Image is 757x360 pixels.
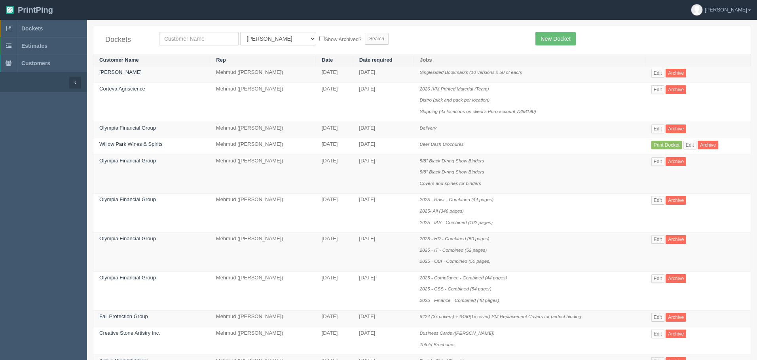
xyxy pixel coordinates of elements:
a: Archive [666,235,686,244]
i: Business Cards ([PERSON_NAME]) [420,330,495,335]
a: Olympia Financial Group [99,196,156,202]
td: Mehmud ([PERSON_NAME]) [210,233,316,272]
td: [DATE] [353,233,414,272]
img: avatar_default-7531ab5dedf162e01f1e0bb0964e6a185e93c5c22dfe317fb01d7f8cd2b1632c.jpg [691,4,702,15]
a: Edit [651,85,664,94]
i: 2025 - CSS - Combined (54 pager) [420,286,491,291]
a: Edit [651,157,664,166]
td: [DATE] [316,271,353,311]
i: Delivery [420,125,436,130]
label: Show Archived? [319,34,361,43]
a: Fall Protection Group [99,313,148,319]
a: Archive [666,313,686,322]
a: Edit [651,330,664,338]
a: Creative Stone Artistry Inc. [99,330,160,336]
a: Archive [666,330,686,338]
td: [DATE] [316,66,353,83]
td: [DATE] [353,327,414,355]
td: [DATE] [353,194,414,233]
td: [DATE] [353,138,414,155]
a: Date [322,57,333,63]
a: Edit [651,196,664,205]
a: Corteva Agriscience [99,86,145,92]
td: [DATE] [316,327,353,355]
input: Customer Name [159,32,239,45]
td: Mehmud ([PERSON_NAME]) [210,271,316,311]
td: Mehmud ([PERSON_NAME]) [210,138,316,155]
i: 2025 - Finance - Combined (48 pages) [420,298,499,303]
i: Covers and spines for binders [420,181,481,186]
td: Mehmud ([PERSON_NAME]) [210,194,316,233]
a: Archive [666,124,686,133]
i: 2025 - Raisr - Combined (44 pages) [420,197,493,202]
i: 2025 - IAS - Combined (102 pages) [420,220,493,225]
i: 2025 - OBI - Combined (50 pages) [420,258,491,264]
input: Show Archived? [319,36,324,41]
a: New Docket [535,32,575,45]
a: Olympia Financial Group [99,275,156,281]
a: Archive [666,196,686,205]
td: Mehmud ([PERSON_NAME]) [210,155,316,194]
td: [DATE] [353,271,414,311]
i: Beer Bash Brochures [420,141,464,147]
td: Mehmud ([PERSON_NAME]) [210,311,316,327]
i: 2025 - HR - Combined (50 pages) [420,236,489,241]
td: [DATE] [353,83,414,122]
a: Edit [651,235,664,244]
i: 2025- All (346 pages) [420,208,464,213]
a: Date required [359,57,393,63]
span: Customers [21,60,50,66]
a: Olympia Financial Group [99,125,156,131]
i: 2025 - IT - Combined (52 pages) [420,247,487,253]
a: Archive [666,157,686,166]
i: Distro (pick and pack per location) [420,97,490,102]
td: [DATE] [353,122,414,138]
td: [DATE] [316,138,353,155]
a: [PERSON_NAME] [99,69,142,75]
td: Mehmud ([PERSON_NAME]) [210,122,316,138]
td: [DATE] [316,155,353,194]
a: Rep [216,57,226,63]
img: logo-3e63b451c926e2ac314895c53de4908e5d424f24456219fb08d385ab2e579770.png [6,6,14,14]
a: Edit [651,124,664,133]
td: [DATE] [353,66,414,83]
td: [DATE] [316,194,353,233]
td: [DATE] [316,233,353,272]
span: Dockets [21,25,43,32]
a: Edit [651,69,664,77]
td: [DATE] [316,311,353,327]
a: Archive [666,274,686,283]
td: [DATE] [353,311,414,327]
a: Willow Park Wines & Spirits [99,141,163,147]
a: Edit [683,141,696,149]
i: 2026 IVM Printed Material (Team) [420,86,489,91]
span: Estimates [21,43,47,49]
input: Search [365,33,389,45]
i: Singlesided Bookmarks (10 versions x 50 of each) [420,70,523,75]
a: Archive [666,69,686,77]
a: Edit [651,313,664,322]
i: 5/8" Black D-ring Show Binders [420,169,484,174]
a: Customer Name [99,57,139,63]
i: Trifold Brochures [420,342,455,347]
i: Shipping (4x locations on client's Puro account 7388190) [420,109,536,114]
td: [DATE] [316,122,353,138]
th: Jobs [414,54,645,66]
a: Archive [666,85,686,94]
td: Mehmud ([PERSON_NAME]) [210,66,316,83]
a: Edit [651,274,664,283]
td: Mehmud ([PERSON_NAME]) [210,327,316,355]
a: Archive [698,141,718,149]
a: Olympia Financial Group [99,158,156,164]
td: [DATE] [353,155,414,194]
i: 2025 - Compliance - Combined (44 pages) [420,275,507,280]
td: [DATE] [316,83,353,122]
i: 6424 (3x covers) + 6480(1x cover) SM Replacement Covers for perfect binding [420,314,581,319]
h4: Dockets [105,36,147,44]
a: Olympia Financial Group [99,236,156,241]
td: Mehmud ([PERSON_NAME]) [210,83,316,122]
i: 5/8" Black D-ring Show Binders [420,158,484,163]
a: Print Docket [651,141,682,149]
